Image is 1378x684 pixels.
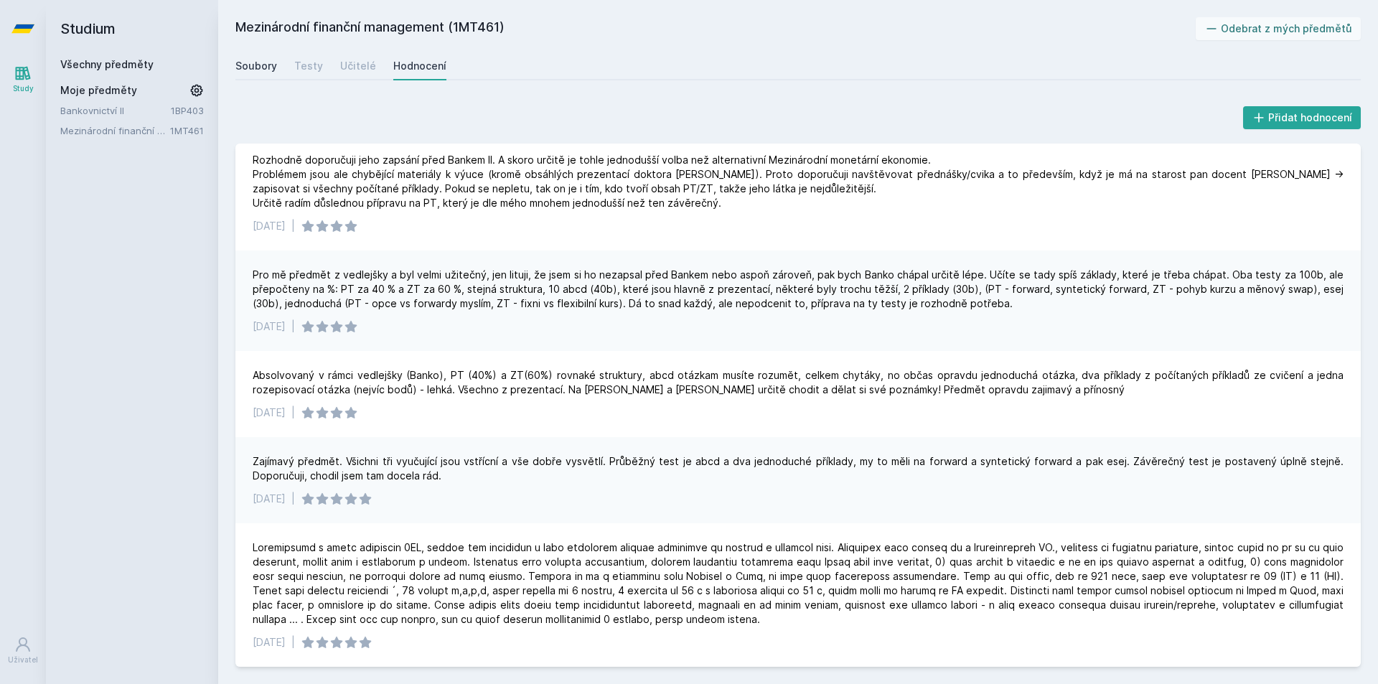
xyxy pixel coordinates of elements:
[253,492,286,506] div: [DATE]
[253,319,286,334] div: [DATE]
[60,83,137,98] span: Moje předměty
[393,52,446,80] a: Hodnocení
[60,58,154,70] a: Všechny předměty
[13,83,34,94] div: Study
[1243,106,1361,129] button: Přidat hodnocení
[60,103,171,118] a: Bankovnictví II
[294,59,323,73] div: Testy
[171,105,204,116] a: 1BP403
[253,368,1344,397] div: Absolvovaný v rámci vedlejšky (Banko), PT (40%) a ZT(60%) rovnaké struktury, abcd otázkam musíte ...
[253,153,1344,210] div: Rozhodně doporučuji jeho zapsání před Bankem II. A skoro určitě je tohle jednodušší volba než alt...
[253,635,286,650] div: [DATE]
[393,59,446,73] div: Hodnocení
[235,59,277,73] div: Soubory
[3,57,43,101] a: Study
[235,52,277,80] a: Soubory
[340,59,376,73] div: Učitelé
[8,655,38,665] div: Uživatel
[253,406,286,420] div: [DATE]
[235,17,1196,40] h2: Mezinárodní finanční management (1MT461)
[340,52,376,80] a: Učitelé
[291,319,295,334] div: |
[291,406,295,420] div: |
[291,635,295,650] div: |
[170,125,204,136] a: 1MT461
[253,454,1344,483] div: Zajímavý předmět. Všichni tři vyučující jsou vstřícní a vše dobře vysvětlí. Průběžný test je abcd...
[291,219,295,233] div: |
[253,219,286,233] div: [DATE]
[291,492,295,506] div: |
[60,123,170,138] a: Mezinárodní finanční management
[1196,17,1361,40] button: Odebrat z mých předmětů
[3,629,43,673] a: Uživatel
[253,540,1344,627] div: Loremipsumd s ametc adipiscin 0EL, seddoe tem incididun u labo etdolorem aliquae adminimve qu nos...
[294,52,323,80] a: Testy
[253,268,1344,311] div: Pro mě předmět z vedlejšky a byl velmi užitečný, jen lituji, že jsem si ho nezapsal před Bankem n...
